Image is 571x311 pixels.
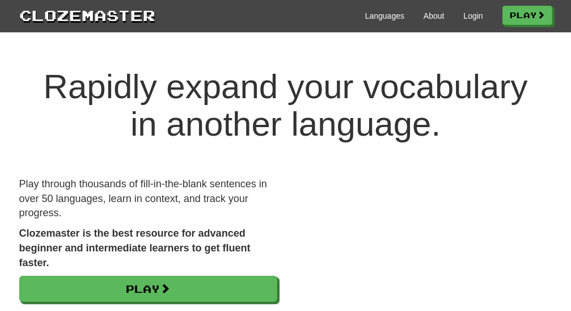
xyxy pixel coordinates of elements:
[463,10,483,22] a: Login
[19,228,251,268] strong: Clozemaster is the best resource for advanced beginner and intermediate learners to get fluent fa...
[365,10,404,22] a: Languages
[19,276,277,302] a: Play
[19,177,277,221] p: Play through thousands of fill-in-the-blank sentences in over 50 languages, learn in context, and...
[424,10,445,22] a: About
[19,5,155,26] a: Clozemaster
[502,6,552,25] a: Play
